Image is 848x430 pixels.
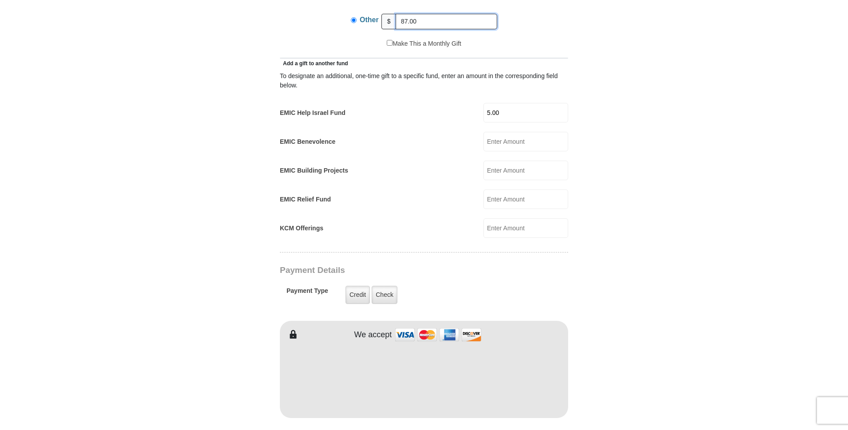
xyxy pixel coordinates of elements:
div: To designate an additional, one-time gift to a specific fund, enter an amount in the correspondin... [280,71,568,90]
img: credit cards accepted [394,325,483,344]
input: Enter Amount [483,103,568,122]
label: EMIC Relief Fund [280,195,331,204]
span: Add a gift to another fund [280,60,348,67]
input: Enter Amount [483,132,568,151]
input: Enter Amount [483,218,568,238]
label: KCM Offerings [280,224,323,233]
span: $ [381,14,397,29]
label: Check [372,286,397,304]
h5: Payment Type [287,287,328,299]
h3: Payment Details [280,265,506,276]
input: Enter Amount [483,161,568,180]
label: Make This a Monthly Gift [387,39,461,48]
input: Other Amount [396,14,497,29]
h4: We accept [354,330,392,340]
input: Make This a Monthly Gift [387,40,393,46]
input: Enter Amount [483,189,568,209]
span: Other [360,16,379,24]
label: EMIC Benevolence [280,137,335,146]
label: EMIC Help Israel Fund [280,108,345,118]
label: Credit [345,286,370,304]
label: EMIC Building Projects [280,166,348,175]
